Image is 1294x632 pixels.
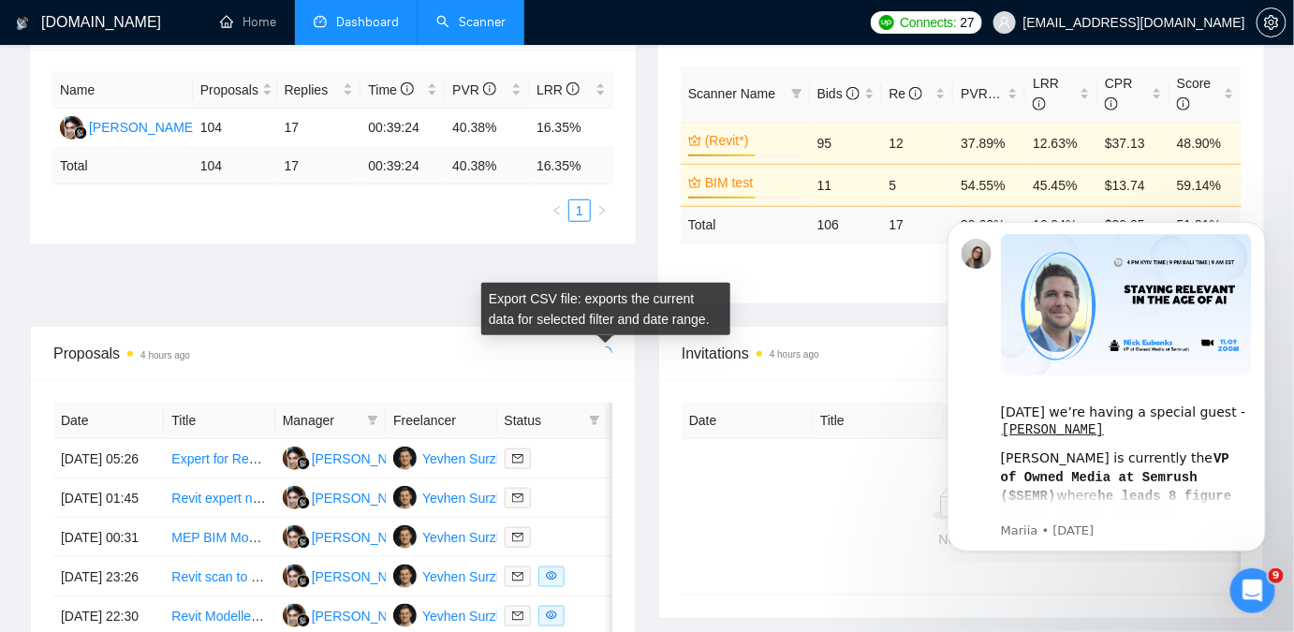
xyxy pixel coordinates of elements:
[810,206,882,243] td: 106
[193,148,277,184] td: 104
[529,148,613,184] td: 16.35 %
[171,491,709,506] a: Revit expert needed to build furniture and lighting models for us to import into our revit model
[882,206,954,243] td: 17
[953,122,1025,164] td: 37.89%
[283,410,360,431] span: Manager
[53,518,164,557] td: [DATE] 00:31
[909,87,922,100] span: info-circle
[393,528,518,543] a: YSYevhen Surzhan
[283,449,419,464] a: AP[PERSON_NAME]
[200,80,258,100] span: Proposals
[591,199,613,222] button: right
[283,489,419,504] a: AP[PERSON_NAME]
[791,88,802,99] span: filter
[961,12,975,33] span: 27
[277,148,361,184] td: 17
[277,109,361,148] td: 17
[336,14,399,30] span: Dashboard
[164,518,274,557] td: MEP BIM Modeling (LOD 300) for General Aviation Terminal Project
[682,342,1241,365] span: Invitations
[585,406,604,434] span: filter
[393,604,417,627] img: YS
[393,607,518,622] a: YSYevhen Surzhan
[599,346,612,360] span: loading
[481,283,730,335] div: Export CSV file: exports the current data for selected filter and date range.
[890,86,923,101] span: Re
[53,478,164,518] td: [DATE] 01:45
[360,148,445,184] td: 00:39:24
[53,557,164,596] td: [DATE] 23:26
[297,536,310,549] img: gigradar-bm.png
[813,403,944,439] th: Title
[422,566,518,587] div: Yevhen Surzhan
[277,72,361,109] th: Replies
[393,567,518,582] a: YSYevhen Surzhan
[171,451,630,466] a: Expert for Revit Family (.rfa) to Archicad (.gsm) 3D Furniture Model Conversion
[436,14,506,30] a: searchScanner
[682,403,813,439] th: Date
[386,403,496,439] th: Freelancer
[283,567,419,582] a: AP[PERSON_NAME]
[688,86,775,101] span: Scanner Name
[285,80,340,100] span: Replies
[314,15,327,28] span: dashboard
[16,8,29,38] img: logo
[297,575,310,588] img: gigradar-bm.png
[422,606,518,626] div: Yevhen Surzhan
[283,528,419,543] a: AP[PERSON_NAME]
[953,164,1025,206] td: 54.55%
[817,86,860,101] span: Bids
[512,492,523,504] span: mail
[1033,76,1059,111] span: LRR
[787,80,806,108] span: filter
[363,406,382,434] span: filter
[297,614,310,627] img: gigradar-bm.png
[74,126,87,140] img: gigradar-bm.png
[882,122,954,164] td: 12
[1097,122,1169,164] td: $37.13
[283,607,419,622] a: AP[PERSON_NAME]
[1169,164,1242,206] td: 59.14%
[566,82,580,96] span: info-circle
[512,610,523,622] span: mail
[1025,122,1097,164] td: 12.63%
[998,16,1011,29] span: user
[546,199,568,222] li: Previous Page
[193,109,277,148] td: 104
[589,415,600,426] span: filter
[60,116,83,140] img: AP
[312,488,419,508] div: [PERSON_NAME]
[512,532,523,543] span: mail
[1257,15,1286,30] span: setting
[220,14,276,30] a: homeHome
[551,205,563,216] span: left
[140,350,190,360] time: 4 hours ago
[569,200,590,221] a: 1
[312,448,419,469] div: [PERSON_NAME]
[422,527,518,548] div: Yevhen Surzhan
[1097,164,1169,206] td: $13.74
[283,486,306,509] img: AP
[193,72,277,109] th: Proposals
[312,566,419,587] div: [PERSON_NAME]
[393,525,417,549] img: YS
[171,609,365,624] a: Revit Modeller required for a sofa
[483,82,496,96] span: info-circle
[171,569,328,584] a: Revit scan to BIM modeller
[1105,76,1133,111] span: CPR
[688,134,701,147] span: crown
[919,205,1294,563] iframe: Intercom notifications message
[882,164,954,206] td: 5
[1033,97,1046,110] span: info-circle
[312,527,419,548] div: [PERSON_NAME]
[393,565,417,588] img: YS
